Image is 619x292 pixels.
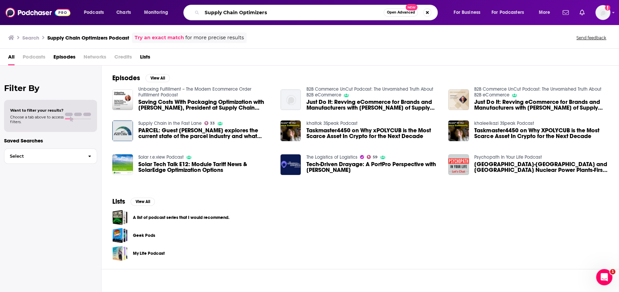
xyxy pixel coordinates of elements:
[112,120,133,141] img: PARCEL: Guest Jack Ampuja explores the current state of the parcel industry and what shippers can...
[306,128,440,139] a: Taskmaster4450 on Why xPOLYCUB is the Most Scarce Asset In Crypto for the Next Decade
[610,269,615,274] span: 1
[210,122,215,125] span: 33
[53,51,75,65] a: Episodes
[138,99,272,111] a: Saving Costs With Packaging Optimization with Jack Ampuja, President at Supply Chain Optimizers
[306,120,357,126] a: khaltok 3Speak Podcast
[595,5,610,20] span: Logged in as elleb2btech
[474,161,608,173] span: [GEOGRAPHIC_DATA]-[GEOGRAPHIC_DATA] and [GEOGRAPHIC_DATA] Nuclear Power Plants-First Nuclear Powe...
[4,154,83,158] span: Select
[491,8,524,17] span: For Podcasters
[112,228,128,243] a: Geek Pods
[185,34,244,42] span: for more precise results
[373,156,377,159] span: 59
[139,7,177,18] button: open menu
[474,161,608,173] a: Russia-UK and USA Nuclear Power Plants-First Nuclear Power Plant in RUSSIA -UK and USA ALL lied t...
[112,74,170,82] a: EpisodesView All
[112,74,140,82] h2: Episodes
[138,120,202,126] a: Supply Chain in the Fast Lane
[144,8,168,17] span: Monitoring
[474,86,601,98] a: B2B Commerce UnCut Podcast: The Unvarnished Truth About B2B eCommerce
[596,269,612,285] iframe: Intercom live chat
[79,7,113,18] button: open menu
[595,5,610,20] img: User Profile
[84,8,104,17] span: Podcasts
[112,210,128,225] a: A list of podcast series that I would recommend.
[534,7,558,18] button: open menu
[474,120,534,126] a: khaleelkazi 3Speak Podcast
[116,8,131,17] span: Charts
[131,198,155,206] button: View All
[138,161,272,173] a: Solar Tech Talk E12: Module Tariff News & SolarEdge Optimization Options
[387,11,415,14] span: Open Advanced
[474,128,608,139] a: Taskmaster4450 on Why XPOLYCUB is the Most Scarce Asset In Crypto for the Next Decade
[306,161,440,173] a: Tech-Driven Drayage: A PortPro Perspective with Corey Abbott
[22,35,39,41] h3: Search
[574,35,608,41] button: Send feedback
[23,51,45,65] span: Podcasts
[138,128,272,139] span: PARCEL: Guest [PERSON_NAME] explores the current state of the parcel industry and what shippers c...
[112,197,155,206] a: ListsView All
[138,99,272,111] span: Saving Costs With Packaging Optimization with [PERSON_NAME], President at Supply Chain Optimizers
[595,5,610,20] button: Show profile menu
[306,161,440,173] span: Tech-Driven Drayage: A PortPro Perspective with [PERSON_NAME]
[4,149,97,164] button: Select
[145,74,170,82] button: View All
[280,89,301,110] img: Just Do It: Revving eCommerce for Brands and Manufacturers with Jack Ampuja of Supply Chain Optim...
[280,154,301,175] img: Tech-Driven Drayage: A PortPro Perspective with Corey Abbott
[190,5,444,20] div: Search podcasts, credits, & more...
[605,5,610,10] svg: Add a profile image
[114,51,132,65] span: Credits
[8,51,15,65] span: All
[560,7,571,18] a: Show notifications dropdown
[135,34,184,42] a: Try an exact match
[112,154,133,175] img: Solar Tech Talk E12: Module Tariff News & SolarEdge Optimization Options
[133,214,229,221] a: A list of podcast series that I would recommend.
[306,99,440,111] a: Just Do It: Revving eCommerce for Brands and Manufacturers with Jack Ampuja of Supply Chain Optim...
[133,232,155,239] a: Geek Pods
[5,6,70,19] img: Podchaser - Follow, Share and Rate Podcasts
[112,89,133,110] img: Saving Costs With Packaging Optimization with Jack Ampuja, President at Supply Chain Optimizers
[84,51,106,65] span: Networks
[448,89,469,110] img: Just Do It: Revving eCommerce for Brands and Manufacturers with Jack Ampuja of Supply Chain Optim...
[140,51,150,65] a: Lists
[448,154,469,175] img: Russia-UK and USA Nuclear Power Plants-First Nuclear Power Plant in RUSSIA -UK and USA ALL lied t...
[449,7,489,18] button: open menu
[448,120,469,141] img: Taskmaster4450 on Why XPOLYCUB is the Most Scarce Asset In Crypto for the Next Decade
[138,154,184,160] a: Solar r.e.view Podcast
[204,121,215,125] a: 33
[306,86,433,98] a: B2B Commerce UnCut Podcast: The Unvarnished Truth About B2B eCommerce
[47,35,129,41] h3: Supply Chain Optimizers Podcast
[577,7,587,18] a: Show notifications dropdown
[406,4,418,10] span: New
[367,155,377,159] a: 59
[306,99,440,111] span: Just Do It: Revving eCommerce for Brands and Manufacturers with [PERSON_NAME] of Supply Chain Opt...
[138,128,272,139] a: PARCEL: Guest Jack Ampuja explores the current state of the parcel industry and what shippers can...
[112,7,135,18] a: Charts
[280,120,301,141] img: Taskmaster4450 on Why xPOLYCUB is the Most Scarce Asset In Crypto for the Next Decade
[10,115,64,124] span: Choose a tab above to access filters.
[306,154,357,160] a: The Logistics of Logistics
[112,246,128,261] a: My Life Podcast
[474,99,608,111] a: Just Do It: Revving eCommerce for Brands and Manufacturers with Jack Ampuja of Supply Chain Optim...
[4,83,97,93] h2: Filter By
[454,8,480,17] span: For Business
[112,197,125,206] h2: Lists
[4,137,97,144] p: Saved Searches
